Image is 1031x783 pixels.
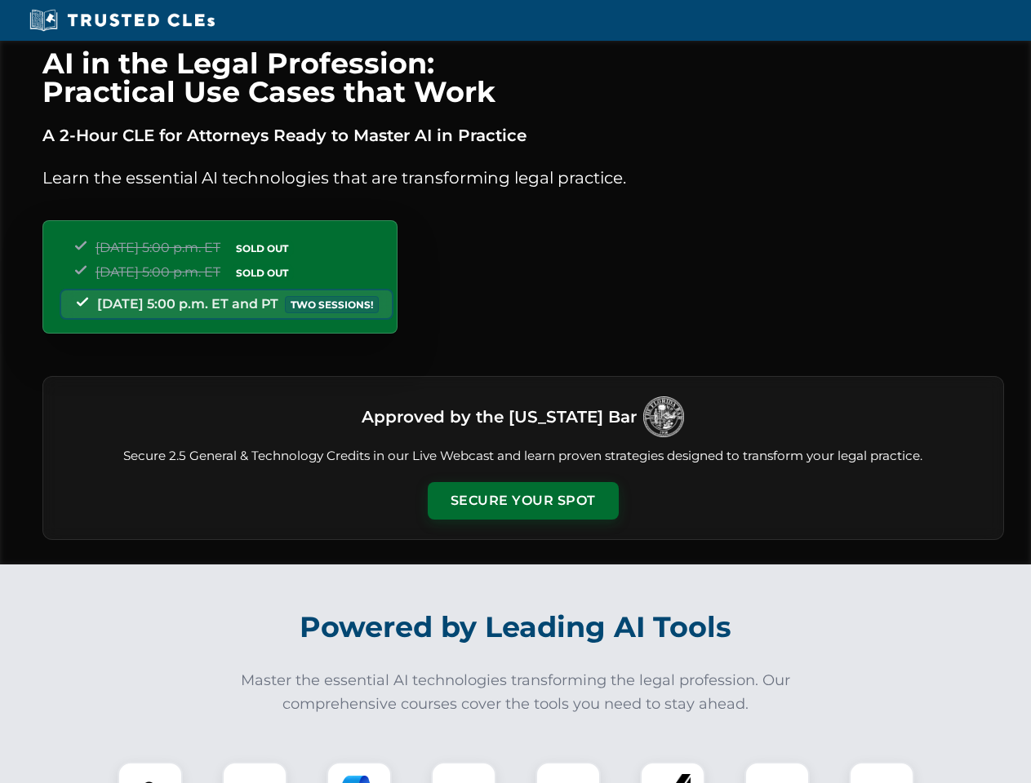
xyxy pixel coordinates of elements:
h1: AI in the Legal Profession: Practical Use Cases that Work [42,49,1004,106]
span: SOLD OUT [230,240,294,257]
h3: Approved by the [US_STATE] Bar [362,402,637,431]
span: SOLD OUT [230,264,294,281]
p: Learn the essential AI technologies that are transforming legal practice. [42,165,1004,191]
p: Master the essential AI technologies transforming the legal profession. Our comprehensive courses... [230,669,802,716]
span: [DATE] 5:00 p.m. ET [96,240,220,255]
img: Logo [643,396,684,437]
span: [DATE] 5:00 p.m. ET [96,264,220,280]
p: A 2-Hour CLE for Attorneys Ready to Master AI in Practice [42,122,1004,148]
p: Secure 2.5 General & Technology Credits in our Live Webcast and learn proven strategies designed ... [63,447,984,466]
img: Trusted CLEs [24,8,220,33]
h2: Powered by Leading AI Tools [64,599,968,656]
button: Secure Your Spot [428,482,619,520]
